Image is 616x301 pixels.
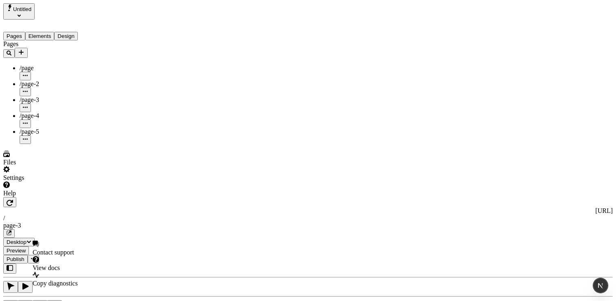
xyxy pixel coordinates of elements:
div: Pages [3,40,101,48]
button: Preview [3,246,29,255]
button: Publish [3,255,28,263]
span: /page-5 [20,128,39,135]
button: Pages [3,32,25,40]
button: Elements [25,32,55,40]
div: Settings [3,174,101,181]
span: /page-4 [20,112,39,119]
span: View docs [33,264,60,271]
span: Desktop [7,239,26,245]
button: Design [54,32,78,40]
div: page-3 [3,222,613,229]
button: Desktop [3,238,35,246]
span: Preview [7,248,26,254]
button: Select site [3,3,35,20]
span: Publish [7,256,24,262]
div: Help [3,190,101,197]
span: /page [20,64,34,71]
span: Contact support [33,249,74,256]
div: [URL] [3,207,613,215]
div: Files [3,159,101,166]
span: /page-3 [20,96,39,103]
span: Untitled [13,6,31,12]
span: Copy diagnostics [33,280,78,287]
button: Add new [15,48,28,58]
div: / [3,215,613,222]
p: Cookie Test Route [3,7,119,14]
span: /page-2 [20,80,39,87]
